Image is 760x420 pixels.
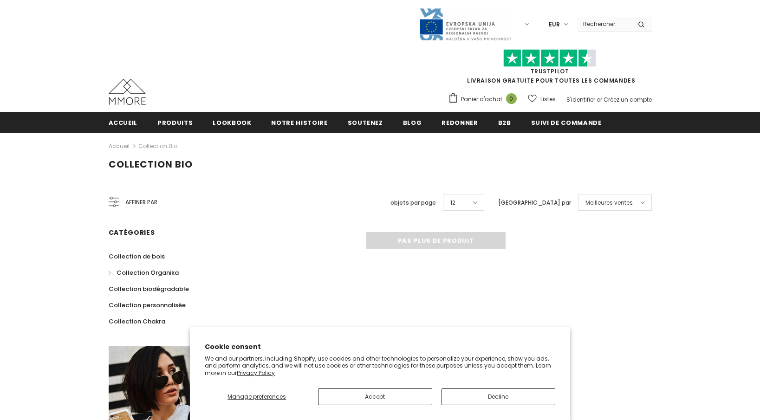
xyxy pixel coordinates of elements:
a: Produits [157,112,193,133]
a: TrustPilot [531,67,569,75]
a: Collection Chakra [109,313,165,330]
span: LIVRAISON GRATUITE POUR TOUTES LES COMMANDES [448,53,652,84]
a: Privacy Policy [237,369,275,377]
img: Cas MMORE [109,79,146,105]
span: Collection personnalisée [109,301,186,310]
a: Redonner [442,112,478,133]
span: Produits [157,118,193,127]
span: Collection Bio [109,158,193,171]
a: Notre histoire [271,112,327,133]
a: Listes [528,91,556,107]
h2: Cookie consent [205,342,555,352]
a: Collection Bio [138,142,177,150]
a: Collection de bois [109,248,165,265]
img: Javni Razpis [419,7,512,41]
span: Collection de bois [109,252,165,261]
span: B2B [498,118,511,127]
a: Collection Organika [109,265,179,281]
span: Affiner par [125,197,157,207]
a: Lookbook [213,112,251,133]
label: [GEOGRAPHIC_DATA] par [498,198,571,207]
span: 0 [506,93,517,104]
span: Lookbook [213,118,251,127]
a: Accueil [109,141,130,152]
button: Manage preferences [205,388,309,405]
a: B2B [498,112,511,133]
span: Notre histoire [271,118,327,127]
a: Suivi de commande [531,112,602,133]
span: Panier d'achat [461,95,502,104]
span: Suivi de commande [531,118,602,127]
a: S'identifier [566,96,595,103]
a: Collection biodégradable [109,281,189,297]
span: Manage preferences [227,393,286,401]
input: Search Site [578,17,631,31]
span: Blog [403,118,422,127]
label: objets par page [390,198,436,207]
span: EUR [549,20,560,29]
a: Panier d'achat 0 [448,92,521,106]
span: Meilleures ventes [585,198,633,207]
a: Javni Razpis [419,20,512,28]
span: or [597,96,602,103]
span: 12 [450,198,455,207]
span: Collection Organika [117,268,179,277]
a: Collection personnalisée [109,297,186,313]
span: Listes [540,95,556,104]
span: Accueil [109,118,138,127]
span: Catégories [109,228,155,237]
span: Collection Chakra [109,317,165,326]
a: Blog [403,112,422,133]
span: soutenez [348,118,383,127]
a: Accueil [109,112,138,133]
button: Decline [442,388,555,405]
span: Collection biodégradable [109,284,189,293]
img: Faites confiance aux étoiles pilotes [503,49,596,67]
p: We and our partners, including Shopify, use cookies and other technologies to personalize your ex... [205,355,555,377]
span: Redonner [442,118,478,127]
a: Créez un compte [604,96,652,103]
a: soutenez [348,112,383,133]
button: Accept [318,388,432,405]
